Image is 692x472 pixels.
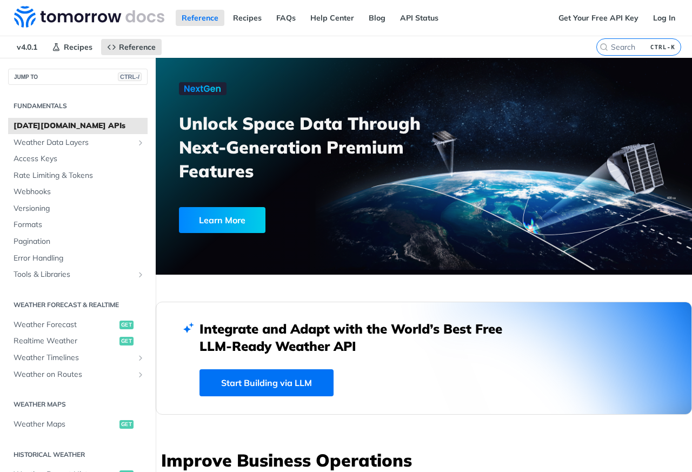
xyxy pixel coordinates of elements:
[304,10,360,26] a: Help Center
[101,39,162,55] a: Reference
[8,367,148,383] a: Weather on RoutesShow subpages for Weather on Routes
[136,270,145,279] button: Show subpages for Tools & Libraries
[394,10,444,26] a: API Status
[199,369,334,396] a: Start Building via LLM
[600,43,608,51] svg: Search
[14,353,134,363] span: Weather Timelines
[648,42,678,52] kbd: CTRL-K
[14,154,145,164] span: Access Keys
[8,267,148,283] a: Tools & LibrariesShow subpages for Tools & Libraries
[8,135,148,151] a: Weather Data LayersShow subpages for Weather Data Layers
[179,82,227,95] img: NextGen
[176,10,224,26] a: Reference
[8,217,148,233] a: Formats
[14,203,145,214] span: Versioning
[179,207,265,233] div: Learn More
[136,138,145,147] button: Show subpages for Weather Data Layers
[136,354,145,362] button: Show subpages for Weather Timelines
[363,10,391,26] a: Blog
[647,10,681,26] a: Log In
[14,336,117,347] span: Realtime Weather
[46,39,98,55] a: Recipes
[8,69,148,85] button: JUMP TOCTRL-/
[8,317,148,333] a: Weather Forecastget
[8,350,148,366] a: Weather TimelinesShow subpages for Weather Timelines
[14,170,145,181] span: Rate Limiting & Tokens
[161,448,692,472] h3: Improve Business Operations
[14,269,134,280] span: Tools & Libraries
[8,300,148,310] h2: Weather Forecast & realtime
[8,400,148,409] h2: Weather Maps
[8,450,148,460] h2: Historical Weather
[8,333,148,349] a: Realtime Weatherget
[14,320,117,330] span: Weather Forecast
[227,10,268,26] a: Recipes
[136,370,145,379] button: Show subpages for Weather on Routes
[199,320,518,355] h2: Integrate and Adapt with the World’s Best Free LLM-Ready Weather API
[14,220,145,230] span: Formats
[118,72,142,81] span: CTRL-/
[119,337,134,345] span: get
[8,201,148,217] a: Versioning
[64,42,92,52] span: Recipes
[14,369,134,380] span: Weather on Routes
[179,207,384,233] a: Learn More
[8,118,148,134] a: [DATE][DOMAIN_NAME] APIs
[119,42,156,52] span: Reference
[11,39,43,55] span: v4.0.1
[14,419,117,430] span: Weather Maps
[8,168,148,184] a: Rate Limiting & Tokens
[8,416,148,433] a: Weather Mapsget
[270,10,302,26] a: FAQs
[553,10,644,26] a: Get Your Free API Key
[119,321,134,329] span: get
[14,236,145,247] span: Pagination
[8,250,148,267] a: Error Handling
[179,111,436,183] h3: Unlock Space Data Through Next-Generation Premium Features
[14,137,134,148] span: Weather Data Layers
[8,101,148,111] h2: Fundamentals
[8,234,148,250] a: Pagination
[8,184,148,200] a: Webhooks
[14,6,164,28] img: Tomorrow.io Weather API Docs
[8,151,148,167] a: Access Keys
[14,121,145,131] span: [DATE][DOMAIN_NAME] APIs
[119,420,134,429] span: get
[14,253,145,264] span: Error Handling
[14,187,145,197] span: Webhooks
